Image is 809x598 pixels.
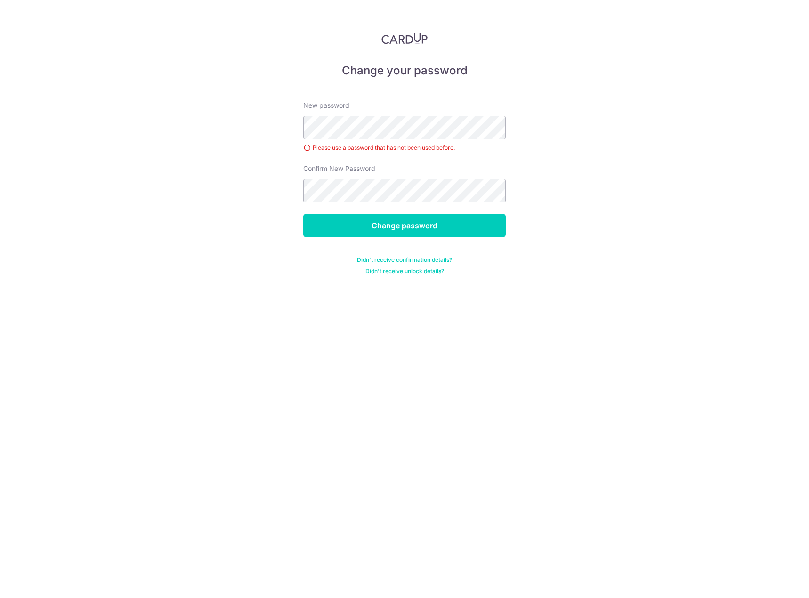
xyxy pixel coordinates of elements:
[303,164,375,173] label: Confirm New Password
[381,33,428,44] img: CardUp Logo
[357,256,452,264] a: Didn't receive confirmation details?
[303,143,506,153] div: Please use a password that has not been used before.
[365,267,444,275] a: Didn't receive unlock details?
[303,63,506,78] h5: Change your password
[303,101,349,110] label: New password
[303,214,506,237] input: Change password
